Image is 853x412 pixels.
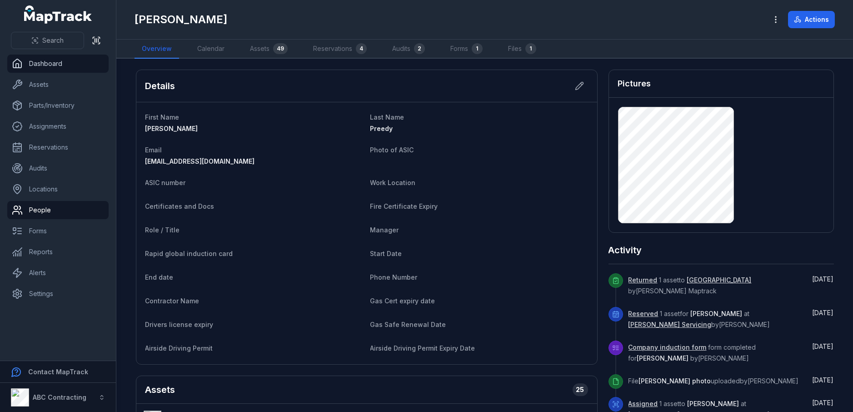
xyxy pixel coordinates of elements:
[370,226,399,234] span: Manager
[7,55,109,73] a: Dashboard
[629,377,799,385] span: File uploaded by [PERSON_NAME]
[629,276,752,295] span: 1 asset to by [PERSON_NAME] Maptrack
[7,138,109,156] a: Reservations
[472,43,483,54] div: 1
[813,275,834,283] time: 02/10/2025, 9:02:25 am
[7,201,109,219] a: People
[7,222,109,240] a: Forms
[145,250,233,257] span: Rapid global induction card
[618,77,651,90] h3: Pictures
[813,376,834,384] span: [DATE]
[7,285,109,303] a: Settings
[145,383,175,396] h2: Assets
[135,12,227,27] h1: [PERSON_NAME]
[813,399,834,407] span: [DATE]
[273,43,288,54] div: 49
[28,368,88,376] strong: Contact MapTrack
[573,383,588,396] div: 25
[7,243,109,261] a: Reports
[629,343,707,352] a: Company induction form
[639,377,711,385] span: [PERSON_NAME] photo
[370,125,393,132] span: Preedy
[609,244,642,256] h2: Activity
[370,179,416,186] span: Work Location
[145,125,198,132] span: [PERSON_NAME]
[385,40,432,59] a: Audits2
[145,80,175,92] h2: Details
[637,354,689,362] span: [PERSON_NAME]
[145,157,255,165] span: [EMAIL_ADDRESS][DOMAIN_NAME]
[813,399,834,407] time: 22/09/2025, 10:40:44 am
[33,393,86,401] strong: ABC Contracting
[687,276,752,285] a: [GEOGRAPHIC_DATA]
[414,43,425,54] div: 2
[629,276,658,285] a: Returned
[306,40,374,59] a: Reservations4
[7,96,109,115] a: Parts/Inventory
[7,75,109,94] a: Assets
[24,5,92,24] a: MapTrack
[691,310,743,317] span: [PERSON_NAME]
[629,310,770,328] span: 1 asset for at by [PERSON_NAME]
[7,180,109,198] a: Locations
[629,320,712,329] a: [PERSON_NAME] Servicing
[443,40,490,59] a: Forms1
[145,273,174,281] span: End date
[813,309,834,317] span: [DATE]
[813,376,834,384] time: 22/09/2025, 10:00:41 pm
[370,146,414,154] span: Photo of ASIC
[145,344,213,352] span: Airside Driving Permit
[370,250,402,257] span: Start Date
[370,321,446,328] span: Gas Safe Renewal Date
[788,11,835,28] button: Actions
[370,273,418,281] span: Phone Number
[688,400,739,407] span: [PERSON_NAME]
[370,202,438,210] span: Fire Certificate Expiry
[145,226,180,234] span: Role / Title
[145,146,162,154] span: Email
[629,343,756,362] span: form completed for by [PERSON_NAME]
[7,264,109,282] a: Alerts
[525,43,536,54] div: 1
[813,275,834,283] span: [DATE]
[7,159,109,177] a: Audits
[11,32,84,49] button: Search
[370,344,475,352] span: Airside Driving Permit Expiry Date
[629,309,658,318] a: Reserved
[813,342,834,350] time: 23/09/2025, 9:53:52 am
[356,43,367,54] div: 4
[243,40,295,59] a: Assets49
[42,36,64,45] span: Search
[501,40,544,59] a: Files1
[145,202,214,210] span: Certificates and Docs
[190,40,232,59] a: Calendar
[629,399,658,408] a: Assigned
[813,342,834,350] span: [DATE]
[370,113,404,121] span: Last Name
[135,40,179,59] a: Overview
[7,117,109,136] a: Assignments
[813,309,834,317] time: 29/09/2025, 11:20:49 am
[370,297,435,305] span: Gas Cert expiry date
[145,321,214,328] span: Drivers license expiry
[145,297,200,305] span: Contractor Name
[145,113,180,121] span: First Name
[145,179,186,186] span: ASIC number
